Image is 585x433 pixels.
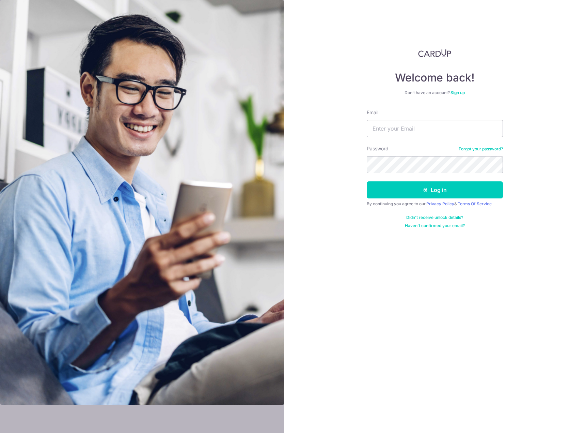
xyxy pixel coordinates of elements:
[406,215,463,220] a: Didn't receive unlock details?
[367,90,503,95] div: Don’t have an account?
[367,109,378,116] label: Email
[450,90,465,95] a: Sign up
[426,201,454,206] a: Privacy Policy
[405,223,465,228] a: Haven't confirmed your email?
[367,145,389,152] label: Password
[418,49,452,57] img: CardUp Logo
[367,120,503,137] input: Enter your Email
[459,146,503,152] a: Forgot your password?
[458,201,492,206] a: Terms Of Service
[367,201,503,207] div: By continuing you agree to our &
[367,71,503,85] h4: Welcome back!
[367,181,503,198] button: Log in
